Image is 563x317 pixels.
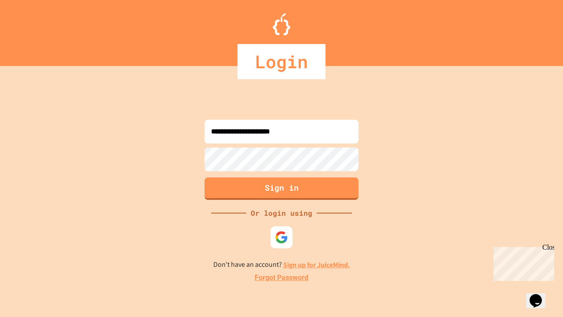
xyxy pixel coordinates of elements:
button: Sign in [205,177,358,200]
div: Or login using [246,208,317,218]
img: Logo.svg [273,13,290,35]
p: Don't have an account? [213,259,350,270]
a: Forgot Password [255,273,308,283]
a: Sign up for JuiceMind. [283,260,350,269]
div: Login [238,44,325,79]
div: Chat with us now!Close [4,4,61,56]
iframe: chat widget [526,282,554,308]
img: google-icon.svg [275,231,288,244]
iframe: chat widget [490,243,554,281]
